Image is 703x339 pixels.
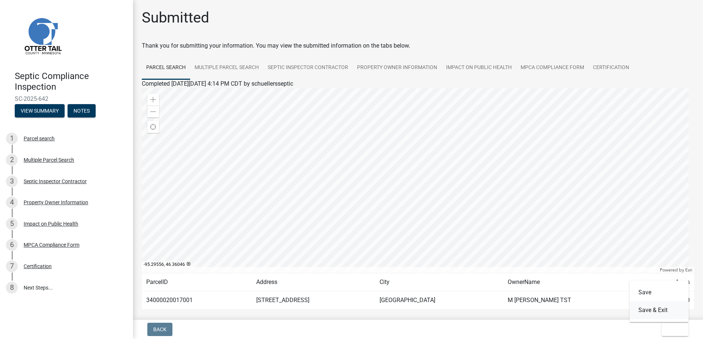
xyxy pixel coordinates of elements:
button: Exit [662,323,689,336]
div: Powered by [658,267,694,273]
a: Esri [685,267,692,273]
div: Multiple Parcel Search [24,157,74,162]
div: Impact on Public Health [24,221,78,226]
div: Septic Inspector Contractor [24,179,87,184]
div: Thank you for submitting your information. You may view the submitted information on the tabs below. [142,41,694,50]
td: Address [252,273,375,291]
span: SC-2025-642 [15,95,118,102]
div: Exit [630,281,689,322]
a: Property Owner Information [353,56,442,80]
div: 2 [6,154,18,166]
a: Septic Inspector Contractor [263,56,353,80]
div: Property Owner Information [24,200,88,205]
button: Back [147,323,172,336]
span: Completed [DATE][DATE] 4:14 PM CDT by schuellersseptic [142,80,293,87]
div: 1 [6,133,18,144]
a: MPCA Compliance Form [516,56,589,80]
div: MPCA Compliance Form [24,242,79,247]
div: 8 [6,282,18,294]
wm-modal-confirm: Summary [15,108,65,114]
button: Notes [68,104,96,117]
a: Certification [589,56,634,80]
td: [STREET_ADDRESS] [252,291,375,309]
div: Find my location [147,121,159,133]
button: View Summary [15,104,65,117]
div: 7 [6,260,18,272]
button: Save [630,284,689,301]
span: Back [153,326,167,332]
div: Zoom out [147,106,159,117]
a: Multiple Parcel Search [190,56,263,80]
div: Certification [24,264,52,269]
td: Acres [647,273,694,291]
a: Parcel search [142,56,190,80]
h4: Septic Compliance Inspection [15,71,127,92]
div: 5 [6,218,18,230]
div: Zoom in [147,94,159,106]
div: 6 [6,239,18,251]
div: 4 [6,196,18,208]
h1: Submitted [142,9,209,27]
span: Exit [668,326,678,332]
td: ParcelID [142,273,252,291]
td: 34000020017001 [142,291,252,309]
td: OwnerName [503,273,647,291]
wm-modal-confirm: Notes [68,108,96,114]
td: City [375,273,504,291]
td: M [PERSON_NAME] TST [503,291,647,309]
div: Parcel search [24,136,55,141]
a: Impact on Public Health [442,56,516,80]
td: [GEOGRAPHIC_DATA] [375,291,504,309]
img: Otter Tail County, Minnesota [15,8,70,63]
div: 3 [6,175,18,187]
button: Save & Exit [630,301,689,319]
